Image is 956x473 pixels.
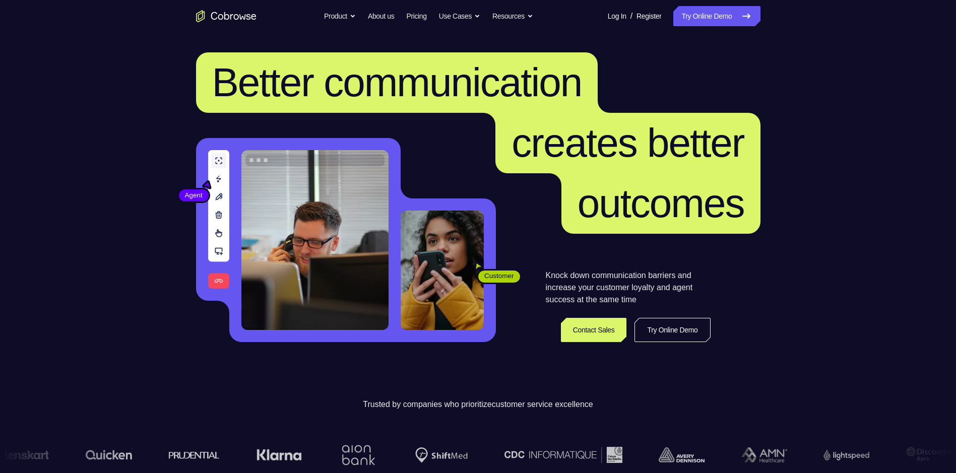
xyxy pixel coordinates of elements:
[561,318,627,342] a: Contact Sales
[241,150,389,330] img: A customer support agent talking on the phone
[148,451,199,459] img: prudential
[483,447,601,462] img: CDC Informatique
[492,400,593,409] span: customer service excellence
[324,6,356,26] button: Product
[406,6,426,26] a: Pricing
[638,447,683,462] img: avery-dennison
[492,6,533,26] button: Resources
[720,447,766,463] img: AMN Healthcare
[546,269,711,306] p: Knock down communication barriers and increase your customer loyalty and agent success at the sam...
[802,449,848,460] img: Lightspeed
[401,211,484,330] img: A customer holding their phone
[235,449,280,461] img: Klarna
[394,447,447,463] img: Shiftmed
[512,120,744,165] span: creates better
[368,6,394,26] a: About us
[212,60,582,105] span: Better communication
[578,181,744,226] span: outcomes
[673,6,760,26] a: Try Online Demo
[636,6,661,26] a: Register
[634,318,710,342] a: Try Online Demo
[608,6,626,26] a: Log In
[439,6,480,26] button: Use Cases
[630,10,632,22] span: /
[196,10,257,22] a: Go to the home page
